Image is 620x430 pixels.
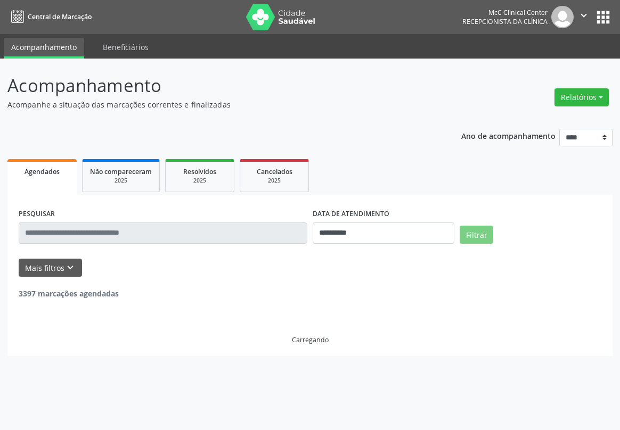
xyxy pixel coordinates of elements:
[551,6,574,28] img: img
[594,8,613,27] button: apps
[19,288,119,299] strong: 3397 marcações agendadas
[460,226,493,244] button: Filtrar
[313,206,389,222] label: DATA DE ATENDIMENTO
[173,177,226,185] div: 2025
[183,167,216,176] span: Resolvidos
[19,259,82,277] button: Mais filtroskeyboard_arrow_down
[462,8,548,17] div: McC Clinical Center
[19,206,55,222] label: PESQUISAR
[64,262,76,274] i: keyboard_arrow_down
[257,167,292,176] span: Cancelados
[90,177,152,185] div: 2025
[7,72,431,99] p: Acompanhamento
[4,38,84,59] a: Acompanhamento
[25,167,60,176] span: Agendados
[28,12,92,21] span: Central de Marcação
[292,335,329,344] div: Carregando
[574,6,594,28] button: 
[7,8,92,26] a: Central de Marcação
[7,99,431,110] p: Acompanhe a situação das marcações correntes e finalizadas
[461,129,556,142] p: Ano de acompanhamento
[248,177,301,185] div: 2025
[95,38,156,56] a: Beneficiários
[462,17,548,26] span: Recepcionista da clínica
[90,167,152,176] span: Não compareceram
[578,10,590,21] i: 
[554,88,609,106] button: Relatórios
